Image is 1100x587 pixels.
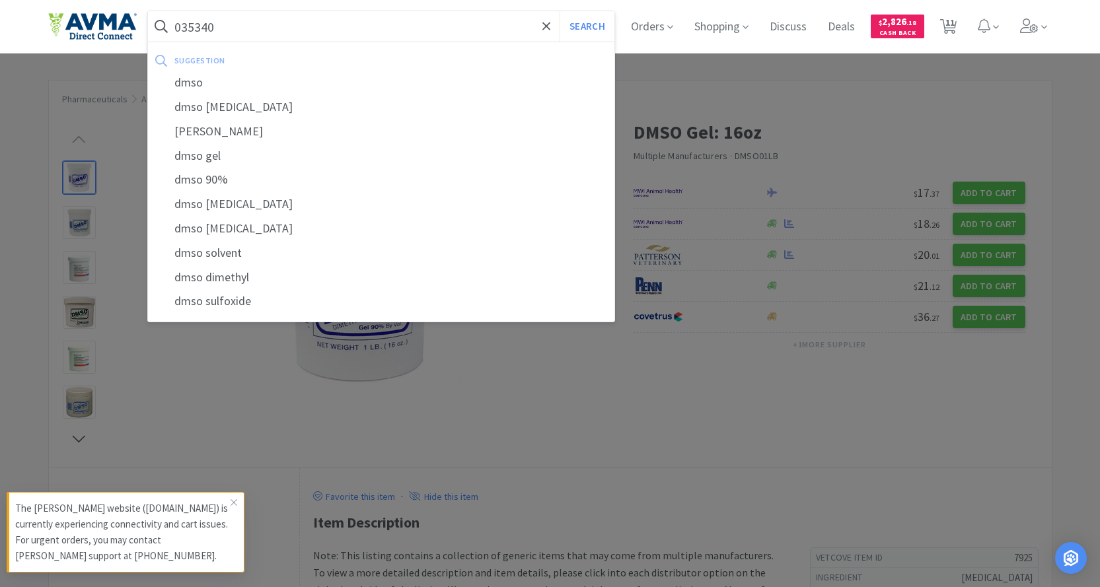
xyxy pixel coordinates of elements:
[906,18,916,27] span: . 18
[871,9,924,44] a: $2,826.18Cash Back
[1055,542,1087,574] div: Open Intercom Messenger
[823,21,860,33] a: Deals
[148,217,615,241] div: dmso [MEDICAL_DATA]
[148,120,615,144] div: [PERSON_NAME]
[148,192,615,217] div: dmso [MEDICAL_DATA]
[560,11,614,42] button: Search
[174,50,416,71] div: suggestion
[48,13,137,40] img: e4e33dab9f054f5782a47901c742baa9_102.png
[764,21,812,33] a: Discuss
[879,15,916,28] span: 2,826
[879,18,882,27] span: $
[148,168,615,192] div: dmso 90%
[148,144,615,168] div: dmso gel
[15,501,231,564] p: The [PERSON_NAME] website ([DOMAIN_NAME]) is currently experiencing connectivity and cart issues....
[148,289,615,314] div: dmso sulfoxide
[935,22,962,34] a: 11
[879,30,916,38] span: Cash Back
[148,71,615,95] div: dmso
[148,11,615,42] input: Search by item, sku, manufacturer, ingredient, size...
[148,95,615,120] div: dmso [MEDICAL_DATA]
[148,241,615,265] div: dmso solvent
[148,265,615,290] div: dmso dimethyl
